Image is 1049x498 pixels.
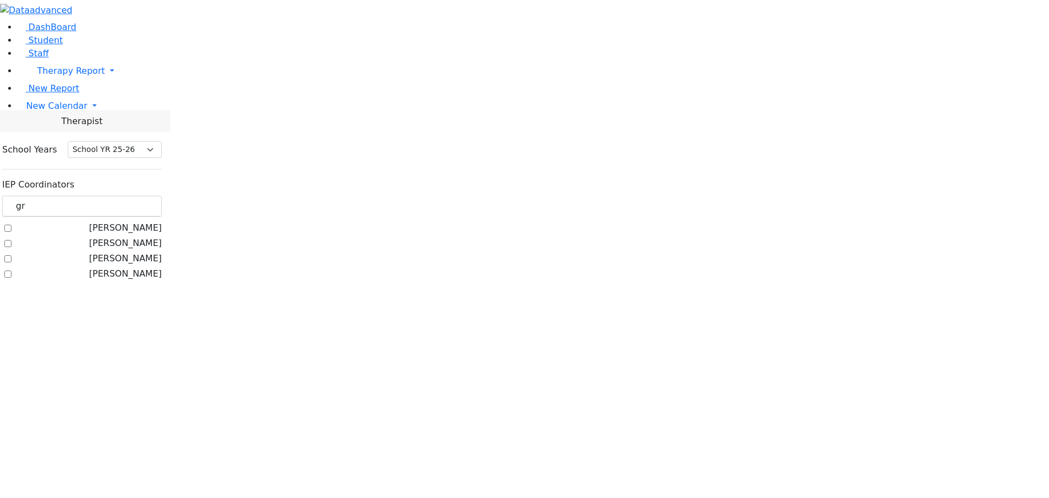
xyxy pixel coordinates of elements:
[37,66,105,76] span: Therapy Report
[17,35,63,45] a: Student
[2,143,57,156] label: School Years
[17,60,1049,82] a: Therapy Report
[26,101,87,111] span: New Calendar
[28,22,76,32] span: DashBoard
[28,48,49,58] span: Staff
[89,237,162,250] label: [PERSON_NAME]
[61,115,102,128] span: Therapist
[28,35,63,45] span: Student
[89,252,162,265] label: [PERSON_NAME]
[17,22,76,32] a: DashBoard
[17,95,1049,117] a: New Calendar
[89,221,162,235] label: [PERSON_NAME]
[28,83,79,93] span: New Report
[17,83,79,93] a: New Report
[17,48,49,58] a: Staff
[2,196,162,216] input: Search
[2,178,74,191] label: IEP Coordinators
[89,267,162,280] label: [PERSON_NAME]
